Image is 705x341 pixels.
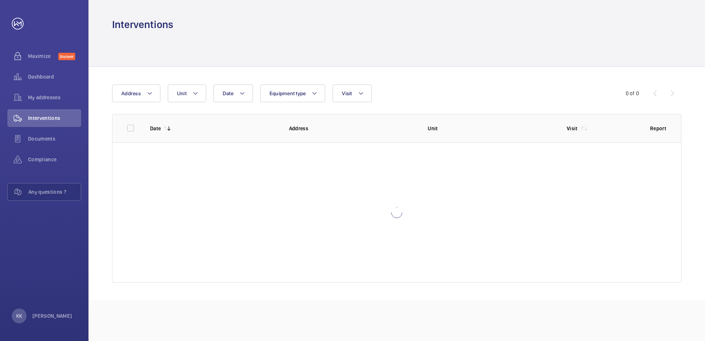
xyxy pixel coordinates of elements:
p: Visit [567,125,578,132]
p: [PERSON_NAME] [32,312,72,320]
p: Date [150,125,161,132]
span: Interventions [28,114,81,122]
h1: Interventions [112,18,173,31]
span: Dashboard [28,73,81,80]
span: Visit [342,90,352,96]
span: Address [121,90,141,96]
p: KK [16,312,22,320]
span: Unit [177,90,187,96]
span: Date [223,90,233,96]
button: Equipment type [260,85,326,102]
p: Report [650,125,666,132]
span: Maximize [28,52,58,60]
span: My addresses [28,94,81,101]
button: Address [112,85,160,102]
button: Unit [168,85,206,102]
button: Date [213,85,253,102]
span: Any questions ? [28,188,81,196]
span: Discover [58,53,75,60]
div: 0 of 0 [626,90,639,97]
span: Compliance [28,156,81,163]
p: Unit [428,125,555,132]
span: Documents [28,135,81,142]
p: Address [289,125,416,132]
button: Visit [333,85,371,102]
span: Equipment type [270,90,306,96]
